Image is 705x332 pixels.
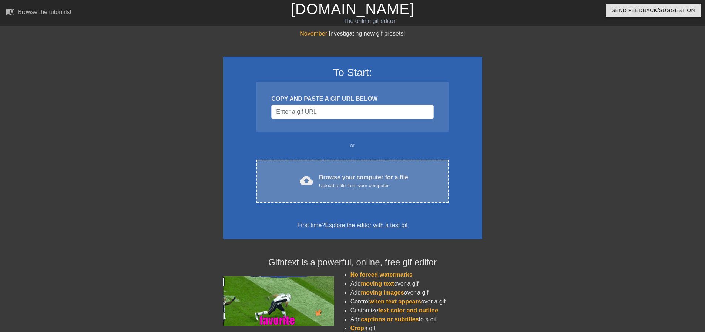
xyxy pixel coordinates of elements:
[239,17,500,26] div: The online gif editor
[300,30,329,37] span: November:
[350,279,482,288] li: Add over a gif
[350,288,482,297] li: Add over a gif
[223,29,482,38] div: Investigating new gif presets!
[233,221,473,230] div: First time?
[271,105,433,119] input: Username
[6,7,71,19] a: Browse the tutorials!
[223,257,482,268] h4: Gifntext is a powerful, online, free gif editor
[606,4,701,17] button: Send Feedback/Suggestion
[233,66,473,79] h3: To Start:
[369,298,421,305] span: when text appears
[361,280,394,287] span: moving text
[242,141,463,150] div: or
[223,276,334,326] img: football_small.gif
[291,1,414,17] a: [DOMAIN_NAME]
[18,9,71,15] div: Browse the tutorials!
[350,297,482,306] li: Control over a gif
[350,325,364,331] span: Crop
[319,182,408,189] div: Upload a file from your computer
[378,307,438,313] span: text color and outline
[271,94,433,103] div: COPY AND PASTE A GIF URL BELOW
[6,7,15,16] span: menu_book
[361,316,419,322] span: captions or subtitles
[350,306,482,315] li: Customize
[612,6,695,15] span: Send Feedback/Suggestion
[300,174,313,187] span: cloud_upload
[350,315,482,324] li: Add to a gif
[350,272,413,278] span: No forced watermarks
[325,222,407,228] a: Explore the editor with a test gif
[361,289,404,296] span: moving images
[319,173,408,189] div: Browse your computer for a file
